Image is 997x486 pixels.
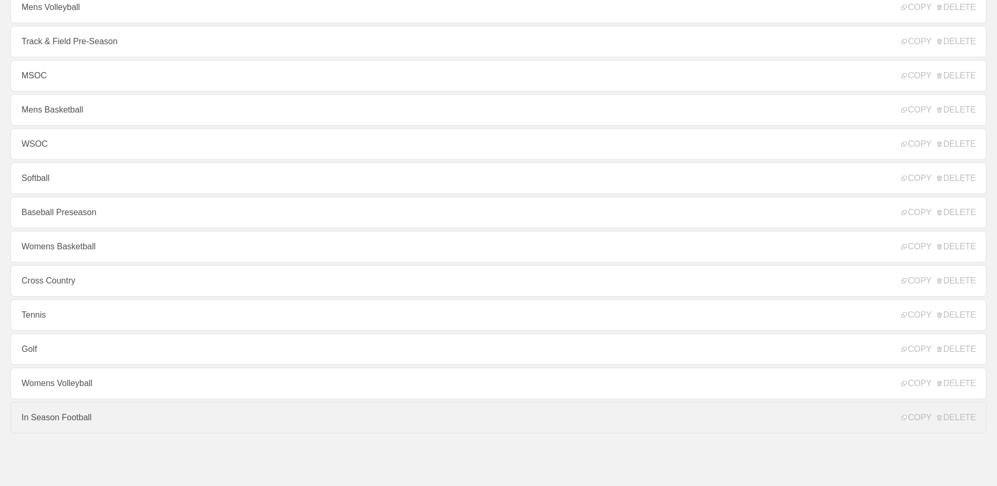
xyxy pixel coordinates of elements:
[11,26,986,57] a: Track & Field Pre-Season
[937,345,976,354] span: DELETE
[11,333,986,365] a: Golf
[937,242,976,251] span: DELETE
[11,197,986,228] a: Baseball Preseason
[901,413,931,422] span: COPY
[11,60,986,92] a: MSOC
[11,94,986,126] a: Mens Basketball
[937,379,976,388] span: DELETE
[901,208,931,217] span: COPY
[937,310,976,320] span: DELETE
[937,208,976,217] span: DELETE
[901,71,931,80] span: COPY
[11,299,986,331] a: Tennis
[944,436,997,486] iframe: Chat Widget
[901,276,931,286] span: COPY
[901,105,931,115] span: COPY
[11,128,986,160] a: WSOC
[937,37,976,46] span: DELETE
[901,3,931,12] span: COPY
[901,37,931,46] span: COPY
[11,368,986,399] a: Womens Volleyball
[937,139,976,149] span: DELETE
[937,71,976,80] span: DELETE
[11,163,986,194] a: Softball
[937,3,976,12] span: DELETE
[901,310,931,320] span: COPY
[11,231,986,262] a: Womens Basketball
[937,174,976,183] span: DELETE
[901,174,931,183] span: COPY
[937,105,976,115] span: DELETE
[937,413,976,422] span: DELETE
[901,242,931,251] span: COPY
[901,379,931,388] span: COPY
[901,345,931,354] span: COPY
[901,139,931,149] span: COPY
[11,402,986,433] a: In Season Football
[11,265,986,297] a: Cross Country
[937,276,976,286] span: DELETE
